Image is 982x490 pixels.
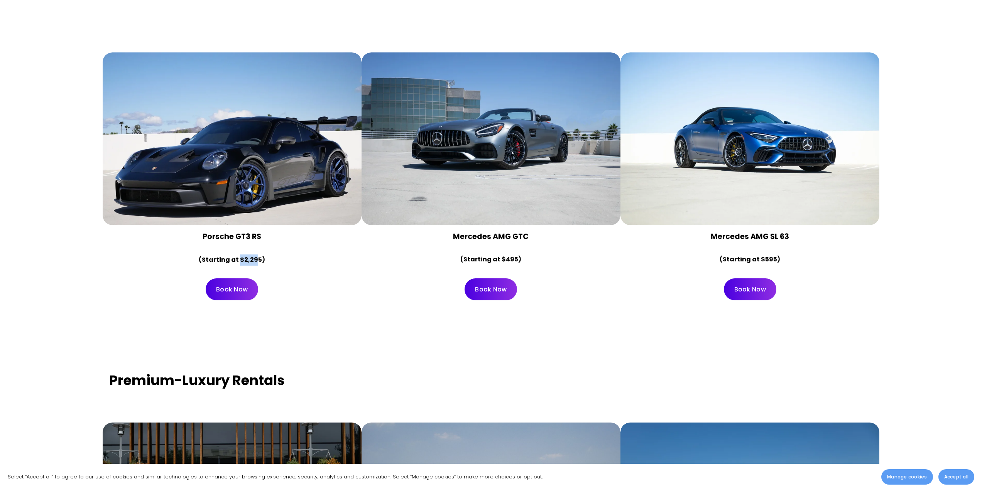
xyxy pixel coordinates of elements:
[938,469,974,485] button: Accept all
[724,278,776,300] a: Book Now
[8,472,543,481] p: Select “Accept all” to agree to our use of cookies and similar technologies to enhance your brows...
[465,278,517,300] a: Book Now
[887,473,927,480] span: Manage cookies
[711,231,789,242] strong: Mercedes AMG SL 63
[199,255,265,264] strong: (Starting at $2,295)
[881,469,933,485] button: Manage cookies
[460,255,521,264] strong: (Starting at $495)
[944,473,968,480] span: Accept all
[720,255,780,264] strong: (Starting at $595)
[203,231,261,242] strong: Porsche GT3 RS
[206,278,258,300] a: Book Now
[453,231,529,242] strong: Mercedes AMG GTC
[109,371,285,390] strong: Premium-Luxury Rentals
